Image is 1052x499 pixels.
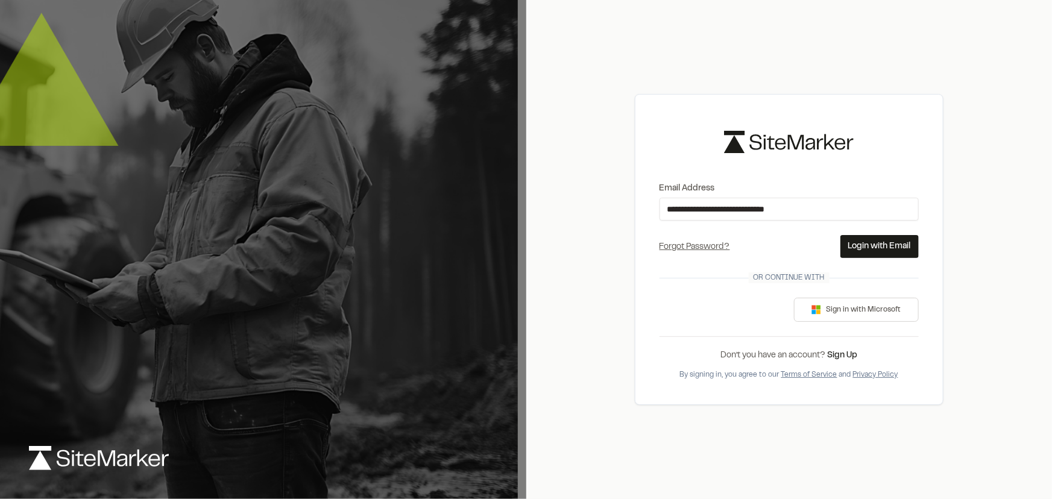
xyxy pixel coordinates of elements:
button: Login with Email [840,235,919,258]
button: Sign in with Microsoft [794,298,919,322]
div: Don’t you have an account? [660,349,919,362]
iframe: Sign in with Google Button [654,297,776,323]
label: Email Address [660,182,919,195]
span: Or continue with [749,272,830,283]
button: Terms of Service [781,369,837,380]
img: logo-white-rebrand.svg [29,446,169,470]
div: By signing in, you agree to our and [660,369,919,380]
a: Sign Up [827,352,857,359]
a: Forgot Password? [660,243,730,251]
button: Privacy Policy [853,369,898,380]
img: logo-black-rebrand.svg [724,131,854,153]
